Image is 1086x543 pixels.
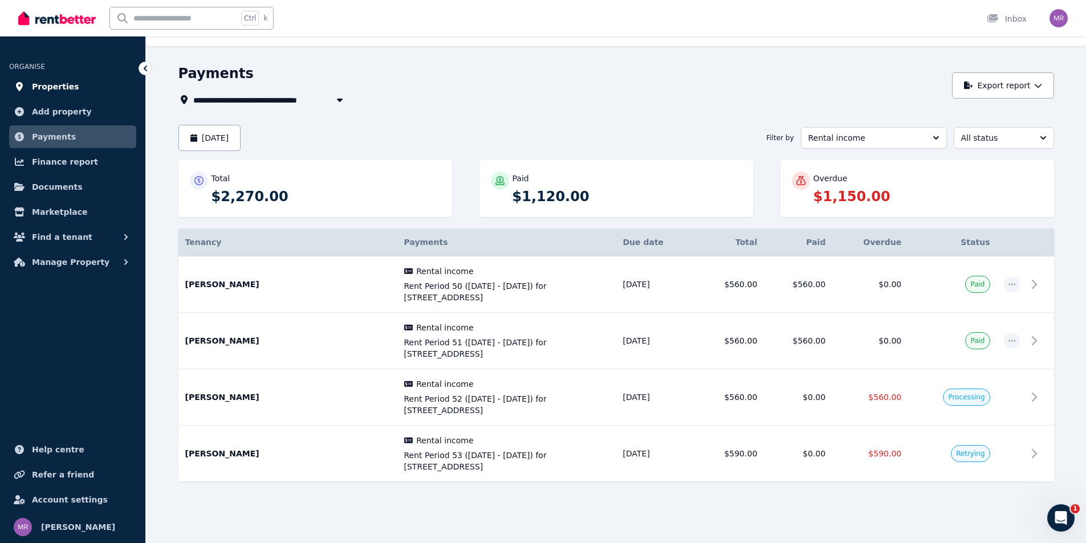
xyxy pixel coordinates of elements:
span: Find a tenant [32,230,92,244]
span: Retrying [956,449,985,458]
span: Add property [32,105,92,119]
a: Account settings [9,488,136,511]
th: Paid [764,228,832,256]
span: Payments [404,238,448,247]
p: Total [211,173,230,184]
td: $560.00 [695,256,764,313]
td: $0.00 [764,369,832,426]
span: $0.00 [878,280,901,289]
span: Help centre [32,443,84,456]
th: Due date [616,228,696,256]
span: [PERSON_NAME] [41,520,115,534]
button: Rental income [801,127,947,149]
span: Rental income [416,322,473,333]
td: [DATE] [616,313,696,369]
span: Paid [970,280,985,289]
span: Marketplace [32,205,87,219]
span: Rent Period 50 ([DATE] - [DATE]) for [STREET_ADDRESS] [404,280,609,303]
iframe: Intercom live chat [1047,504,1075,532]
span: Rent Period 52 ([DATE] - [DATE]) for [STREET_ADDRESS] [404,393,609,416]
th: Overdue [832,228,908,256]
span: 1 [1071,504,1080,513]
span: Rental income [808,132,924,144]
td: $560.00 [695,313,764,369]
p: $1,150.00 [814,187,1043,206]
td: $560.00 [695,369,764,426]
span: All status [961,132,1031,144]
a: Marketplace [9,201,136,223]
button: Manage Property [9,251,136,273]
span: Documents [32,180,83,194]
span: Manage Property [32,255,109,269]
td: $560.00 [764,256,832,313]
img: Michelle Richards [1050,9,1068,27]
p: [PERSON_NAME] [185,448,391,459]
th: Total [695,228,764,256]
a: Documents [9,175,136,198]
button: Export report [952,72,1054,99]
a: Help centre [9,438,136,461]
span: Rent Period 53 ([DATE] - [DATE]) for [STREET_ADDRESS] [404,450,609,472]
h1: Payments [178,64,254,83]
span: Payments [32,130,76,144]
p: [PERSON_NAME] [185,391,391,403]
span: k [263,14,267,23]
a: Payments [9,125,136,148]
td: $590.00 [695,426,764,482]
p: Overdue [814,173,848,184]
td: [DATE] [616,426,696,482]
p: [PERSON_NAME] [185,335,391,346]
a: Add property [9,100,136,123]
button: All status [954,127,1054,149]
span: Rental income [416,266,473,277]
td: [DATE] [616,369,696,426]
th: Tenancy [178,228,397,256]
td: [DATE] [616,256,696,313]
span: Account settings [32,493,108,507]
span: Refer a friend [32,468,94,481]
span: Paid [970,336,985,345]
p: Paid [513,173,529,184]
span: Finance report [32,155,98,169]
a: Finance report [9,150,136,173]
span: Rental income [416,378,473,390]
td: $0.00 [764,426,832,482]
span: Processing [948,393,985,402]
span: Filter by [766,133,794,142]
button: Find a tenant [9,226,136,248]
div: Inbox [987,13,1027,25]
span: $0.00 [878,336,901,345]
span: ORGANISE [9,63,45,71]
span: Ctrl [241,11,259,26]
p: $2,270.00 [211,187,441,206]
span: $590.00 [868,449,901,458]
th: Status [908,228,996,256]
a: Refer a friend [9,463,136,486]
p: [PERSON_NAME] [185,279,391,290]
img: Michelle Richards [14,518,32,536]
span: Rent Period 51 ([DATE] - [DATE]) for [STREET_ADDRESS] [404,337,609,360]
span: $560.00 [868,393,901,402]
span: Properties [32,80,79,93]
img: RentBetter [18,10,96,27]
span: Rental income [416,435,473,446]
button: [DATE] [178,125,241,151]
td: $560.00 [764,313,832,369]
a: Properties [9,75,136,98]
p: $1,120.00 [513,187,742,206]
